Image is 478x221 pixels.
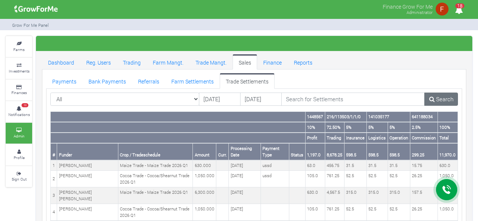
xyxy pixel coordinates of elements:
[366,187,388,204] td: 315.0
[407,9,433,15] small: Administrator
[199,93,241,106] input: DD/MM/YYYY
[118,204,192,221] td: Cocoa Trade - Cocoa/Shearnut Trade 2026 Q1
[435,2,450,17] img: growforme image
[220,73,275,88] a: Trade Settlements
[193,160,216,170] td: 630.000
[344,171,366,187] td: 52.5
[455,3,464,8] span: 18
[6,101,32,122] a: 18 Notifications
[8,112,30,117] small: Notifications
[366,112,410,122] th: 141035177
[229,160,261,170] td: [DATE]
[229,171,261,187] td: [DATE]
[9,68,29,74] small: Investments
[11,90,27,95] small: Finances
[438,171,458,187] td: 1,050.0
[344,160,366,170] td: 31.5
[22,103,28,108] span: 18
[410,143,438,160] th: 299.25
[410,160,438,170] td: 15.75
[118,143,192,160] th: Crop / Tradeschedule
[305,204,325,221] td: 105.0
[438,122,458,133] th: 100%
[325,112,366,122] th: 216/113503/1/1/0
[288,54,318,70] a: Reports
[325,122,344,133] th: 72.50%
[147,54,189,70] a: Farm Mangt.
[193,204,216,221] td: 1,050.000
[229,143,261,160] th: Processing Date
[6,80,32,100] a: Finances
[193,143,216,160] th: Amount
[6,36,32,57] a: Farms
[305,160,325,170] td: 63.0
[388,133,410,143] th: Operation
[410,112,438,122] th: 641188034
[261,171,289,187] td: ussd
[57,171,118,187] td: [PERSON_NAME]
[229,187,261,204] td: [DATE]
[410,171,438,187] td: 26.25
[51,187,57,204] td: 3
[388,122,410,133] th: 5%
[289,143,305,160] th: Status
[383,2,433,11] p: Finance Grow For Me
[325,204,344,221] td: 761.25
[118,187,192,204] td: Maize Trade - Maize Trade 2026 Q1
[305,171,325,187] td: 105.0
[51,143,57,160] th: #
[14,133,25,139] small: Admin
[410,187,438,204] td: 157.5
[189,54,233,70] a: Trade Mangt.
[229,204,261,221] td: [DATE]
[388,204,410,221] td: 52.5
[366,122,388,133] th: 5%
[438,160,458,170] td: 630.0
[438,133,458,143] th: Total
[325,143,344,160] th: 8,678.25
[305,122,325,133] th: 10%
[118,171,192,187] td: Cocoa Trade - Cocoa/Shearnut Trade 2026 Q1
[305,112,325,122] th: 1448567
[305,143,325,160] th: 1,197.0
[261,143,289,160] th: Payment Type
[366,160,388,170] td: 31.5
[366,143,388,160] th: 598.5
[388,143,410,160] th: 598.5
[452,7,466,14] a: 18
[388,171,410,187] td: 52.5
[57,187,118,204] td: [PERSON_NAME] [PERSON_NAME]
[325,133,344,143] th: Trading
[6,123,32,144] a: Admin
[388,160,410,170] td: 31.5
[6,144,32,165] a: Profile
[366,204,388,221] td: 52.5
[12,2,61,17] img: growforme image
[57,160,118,170] td: [PERSON_NAME]
[240,93,282,106] input: DD/MM/YYYY
[305,133,325,143] th: Profit
[51,171,57,187] td: 2
[132,73,165,88] a: Referrals
[438,204,458,221] td: 1,050.0
[82,73,132,88] a: Bank Payments
[257,54,288,70] a: Finance
[410,133,438,143] th: Commission
[325,171,344,187] td: 761.25
[165,73,220,88] a: Farm Settlements
[193,171,216,187] td: 1,050.000
[261,160,289,170] td: ussd
[14,155,25,160] small: Profile
[57,143,118,160] th: Funder
[51,204,57,221] td: 4
[57,204,118,221] td: [PERSON_NAME]
[452,2,466,19] i: Notifications
[344,143,366,160] th: 598.5
[344,204,366,221] td: 52.5
[388,187,410,204] td: 315.0
[424,93,458,106] a: Search
[366,133,388,143] th: Logistics
[366,171,388,187] td: 52.5
[410,204,438,221] td: 26.25
[216,143,229,160] th: Curr.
